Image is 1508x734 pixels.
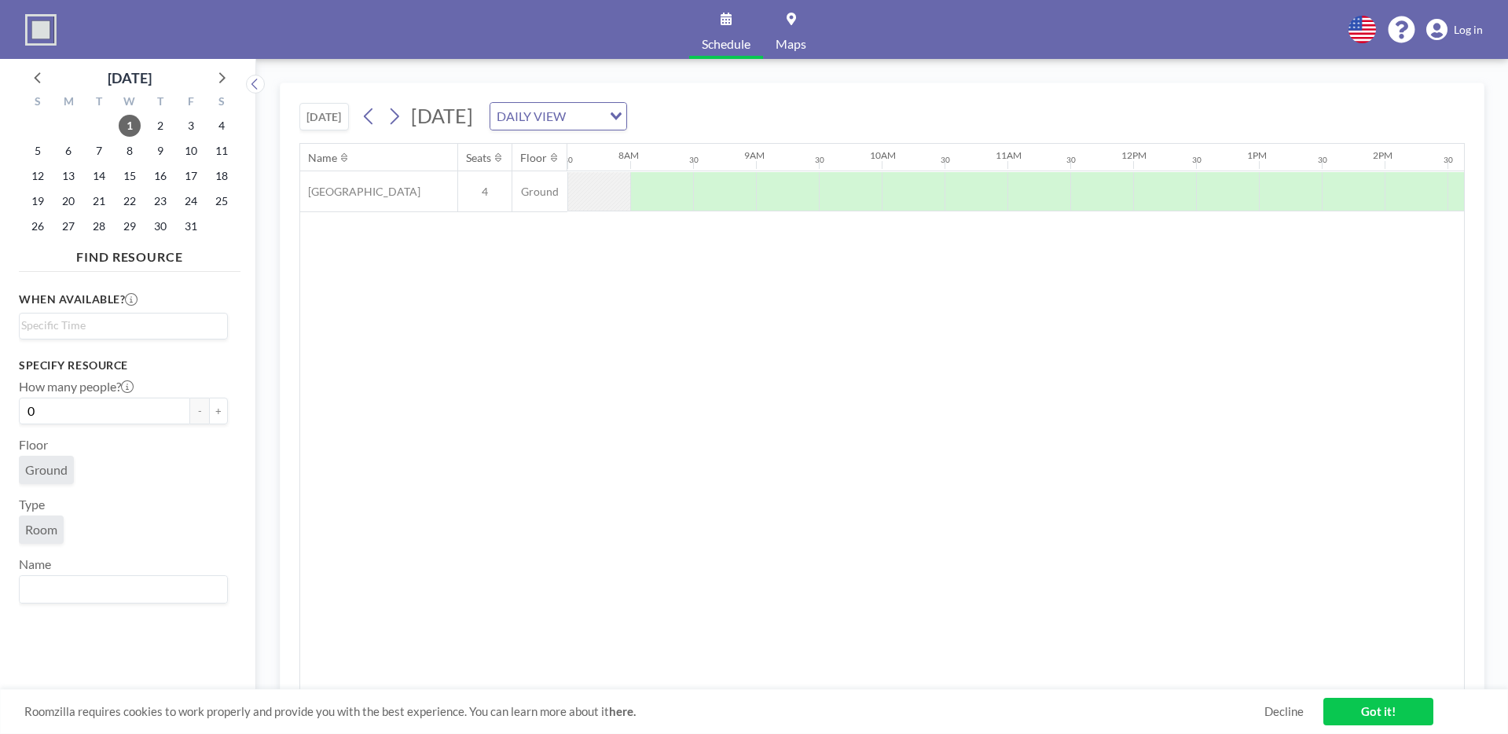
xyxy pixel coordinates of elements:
span: Log in [1454,23,1483,37]
span: [DATE] [411,104,473,127]
span: Saturday, October 4, 2025 [211,115,233,137]
span: 4 [458,185,512,199]
span: Friday, October 24, 2025 [180,190,202,212]
span: Maps [776,38,806,50]
label: Floor [19,437,48,453]
span: Room [25,522,57,538]
span: Wednesday, October 15, 2025 [119,165,141,187]
span: Sunday, October 5, 2025 [27,140,49,162]
button: [DATE] [299,103,349,130]
div: 10AM [870,149,896,161]
span: Saturday, October 18, 2025 [211,165,233,187]
span: Ground [25,462,68,478]
span: Friday, October 3, 2025 [180,115,202,137]
div: S [206,93,237,113]
div: 12PM [1121,149,1147,161]
div: 30 [1066,155,1076,165]
span: Thursday, October 9, 2025 [149,140,171,162]
div: T [84,93,115,113]
div: 30 [815,155,824,165]
input: Search for option [21,317,218,334]
div: Search for option [20,576,227,603]
div: 30 [1318,155,1327,165]
div: Name [308,151,337,165]
span: Wednesday, October 22, 2025 [119,190,141,212]
span: Roomzilla requires cookies to work properly and provide you with the best experience. You can lea... [24,704,1264,719]
span: Sunday, October 12, 2025 [27,165,49,187]
span: Monday, October 20, 2025 [57,190,79,212]
h4: FIND RESOURCE [19,243,240,265]
div: 30 [563,155,573,165]
div: 30 [1192,155,1202,165]
span: [GEOGRAPHIC_DATA] [300,185,420,199]
a: Log in [1426,19,1483,41]
input: Search for option [21,579,218,600]
span: Saturday, October 11, 2025 [211,140,233,162]
span: Wednesday, October 1, 2025 [119,115,141,137]
div: W [115,93,145,113]
div: 30 [941,155,950,165]
a: Decline [1264,704,1304,719]
div: [DATE] [108,67,152,89]
span: Friday, October 10, 2025 [180,140,202,162]
span: Thursday, October 16, 2025 [149,165,171,187]
span: Sunday, October 19, 2025 [27,190,49,212]
span: Wednesday, October 8, 2025 [119,140,141,162]
div: 11AM [996,149,1022,161]
span: Monday, October 27, 2025 [57,215,79,237]
div: Search for option [20,314,227,337]
div: M [53,93,84,113]
div: F [175,93,206,113]
span: Monday, October 6, 2025 [57,140,79,162]
span: Monday, October 13, 2025 [57,165,79,187]
h3: Specify resource [19,358,228,373]
span: Ground [512,185,567,199]
div: 1PM [1247,149,1267,161]
span: Sunday, October 26, 2025 [27,215,49,237]
div: Seats [466,151,491,165]
label: Name [19,556,51,572]
span: Friday, October 17, 2025 [180,165,202,187]
div: Search for option [490,103,626,130]
div: S [23,93,53,113]
span: Schedule [702,38,750,50]
span: Friday, October 31, 2025 [180,215,202,237]
div: 30 [689,155,699,165]
span: Thursday, October 23, 2025 [149,190,171,212]
img: organization-logo [25,14,57,46]
span: Tuesday, October 7, 2025 [88,140,110,162]
label: Type [19,497,45,512]
div: 2PM [1373,149,1392,161]
a: here. [609,704,636,718]
button: - [190,398,209,424]
div: T [145,93,175,113]
div: 8AM [618,149,639,161]
span: Thursday, October 2, 2025 [149,115,171,137]
span: Thursday, October 30, 2025 [149,215,171,237]
div: 30 [1444,155,1453,165]
div: 9AM [744,149,765,161]
span: Tuesday, October 14, 2025 [88,165,110,187]
label: How many people? [19,379,134,395]
span: Tuesday, October 28, 2025 [88,215,110,237]
span: Saturday, October 25, 2025 [211,190,233,212]
button: + [209,398,228,424]
span: Wednesday, October 29, 2025 [119,215,141,237]
input: Search for option [571,106,600,127]
span: DAILY VIEW [493,106,569,127]
div: Floor [520,151,547,165]
span: Tuesday, October 21, 2025 [88,190,110,212]
a: Got it! [1323,698,1433,725]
